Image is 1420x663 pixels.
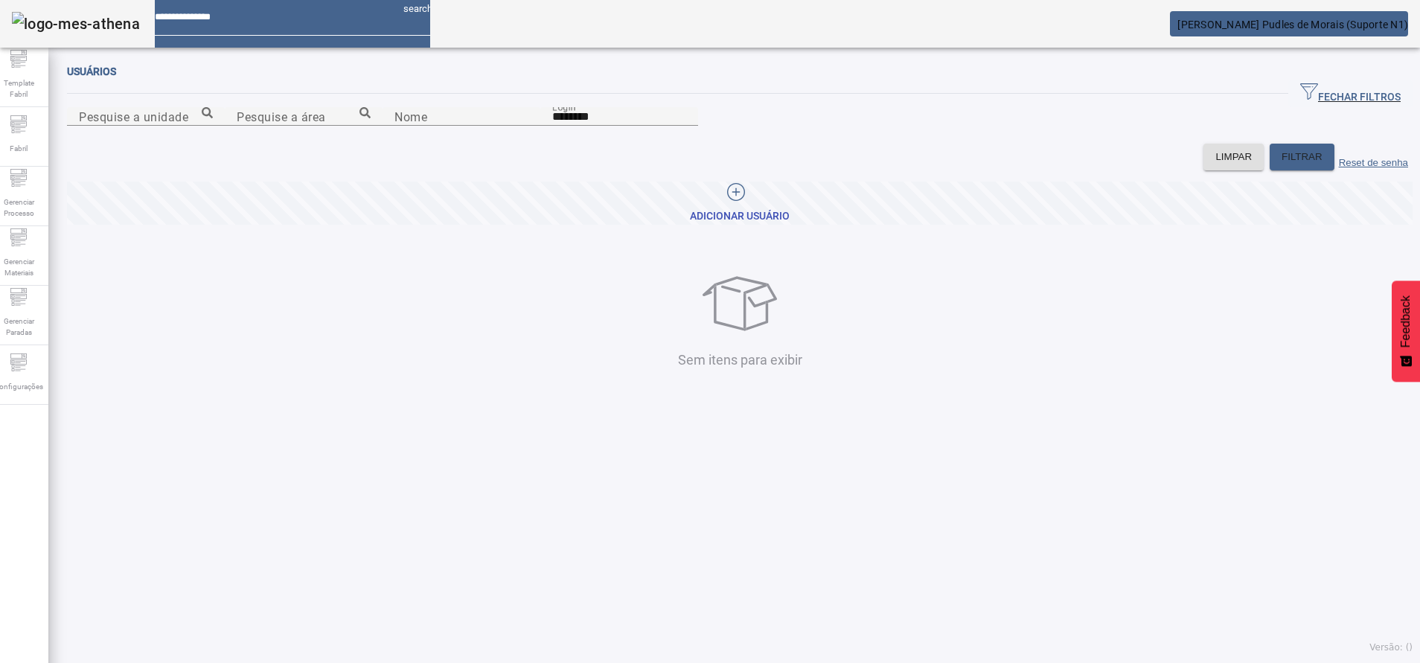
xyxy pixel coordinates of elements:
span: [PERSON_NAME] Pudles de Morais (Suporte N1) [1177,19,1408,31]
button: LIMPAR [1203,144,1264,170]
span: Usuários [67,65,116,77]
span: Versão: () [1369,642,1413,653]
button: Adicionar Usuário [67,182,1413,225]
input: Number [237,108,371,126]
span: LIMPAR [1215,150,1252,164]
mat-label: Login [552,101,576,112]
button: Feedback - Mostrar pesquisa [1392,281,1420,382]
mat-label: Nome [394,109,427,124]
div: Adicionar Usuário [690,209,790,224]
button: FECHAR FILTROS [1288,80,1413,107]
button: FILTRAR [1270,144,1334,170]
label: Reset de senha [1339,157,1408,168]
span: FILTRAR [1282,150,1323,164]
mat-label: Pesquise a área [237,109,326,124]
span: Feedback [1399,295,1413,347]
input: Number [79,108,213,126]
span: FECHAR FILTROS [1300,83,1401,105]
p: Sem itens para exibir [71,350,1409,370]
img: logo-mes-athena [12,12,140,36]
button: Reset de senha [1334,144,1413,170]
span: Fabril [5,138,32,158]
mat-label: Pesquise a unidade [79,109,188,124]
